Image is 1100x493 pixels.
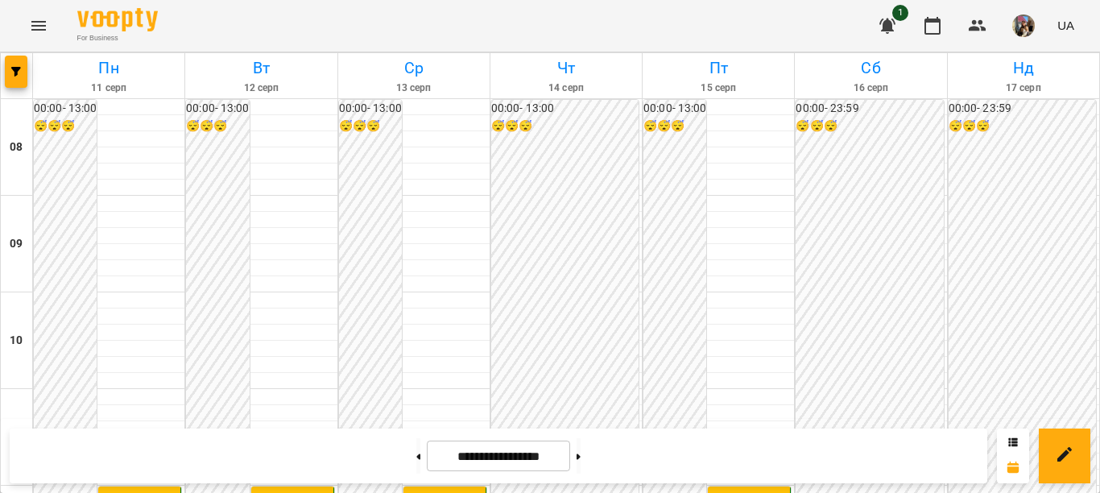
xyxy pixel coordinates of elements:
[10,139,23,156] h6: 08
[645,81,792,96] h6: 15 серп
[339,100,402,118] h6: 00:00 - 13:00
[19,6,58,45] button: Menu
[341,56,487,81] h6: Ср
[796,100,943,118] h6: 00:00 - 23:59
[892,5,908,21] span: 1
[186,118,249,135] h6: 😴😴😴
[949,118,1096,135] h6: 😴😴😴
[10,235,23,253] h6: 09
[186,100,249,118] h6: 00:00 - 13:00
[949,100,1096,118] h6: 00:00 - 23:59
[493,81,639,96] h6: 14 серп
[10,332,23,350] h6: 10
[35,81,182,96] h6: 11 серп
[797,81,944,96] h6: 16 серп
[797,56,944,81] h6: Сб
[950,81,1097,96] h6: 17 серп
[34,100,97,118] h6: 00:00 - 13:00
[35,56,182,81] h6: Пн
[188,81,334,96] h6: 12 серп
[1051,10,1081,40] button: UA
[1012,14,1035,37] img: 497ea43cfcb3904c6063eaf45c227171.jpeg
[77,8,158,31] img: Voopty Logo
[339,118,402,135] h6: 😴😴😴
[491,118,639,135] h6: 😴😴😴
[950,56,1097,81] h6: Нд
[188,56,334,81] h6: Вт
[645,56,792,81] h6: Пт
[643,100,706,118] h6: 00:00 - 13:00
[491,100,639,118] h6: 00:00 - 13:00
[1057,17,1074,34] span: UA
[77,33,158,43] span: For Business
[34,118,97,135] h6: 😴😴😴
[796,118,943,135] h6: 😴😴😴
[643,118,706,135] h6: 😴😴😴
[493,56,639,81] h6: Чт
[341,81,487,96] h6: 13 серп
